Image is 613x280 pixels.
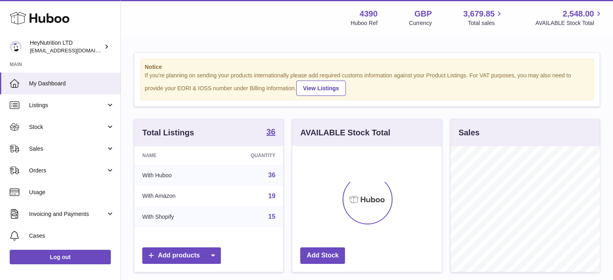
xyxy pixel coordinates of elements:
span: [EMAIL_ADDRESS][DOMAIN_NAME] [30,47,118,54]
th: Quantity [216,146,284,165]
td: With Amazon [134,186,216,207]
span: Sales [29,145,106,153]
td: With Huboo [134,165,216,186]
a: 2,548.00 AVAILABLE Stock Total [535,8,603,27]
a: View Listings [296,81,346,96]
strong: GBP [414,8,432,19]
span: Invoicing and Payments [29,210,106,218]
span: Cases [29,232,114,240]
h3: AVAILABLE Stock Total [300,127,390,138]
div: HeyNutrition LTD [30,39,102,54]
a: 15 [268,213,276,220]
th: Name [134,146,216,165]
span: 2,548.00 [563,8,594,19]
a: 36 [266,128,275,137]
span: Usage [29,189,114,196]
h3: Sales [459,127,480,138]
div: Currency [409,19,432,27]
span: Listings [29,102,106,109]
div: If you're planning on sending your products internationally please add required customs informati... [145,72,589,96]
h3: Total Listings [142,127,194,138]
a: Add Stock [300,247,345,264]
span: AVAILABLE Stock Total [535,19,603,27]
strong: Notice [145,63,589,71]
span: 3,679.85 [463,8,495,19]
span: Total sales [468,19,504,27]
a: Add products [142,247,221,264]
div: Huboo Ref [351,19,378,27]
a: 19 [268,193,276,199]
strong: 4390 [359,8,378,19]
a: 36 [268,172,276,178]
a: 3,679.85 Total sales [463,8,504,27]
td: With Shopify [134,206,216,227]
img: info@heynutrition.com [10,41,22,53]
a: Log out [10,250,111,264]
span: My Dashboard [29,80,114,87]
span: Orders [29,167,106,174]
span: Stock [29,123,106,131]
strong: 36 [266,128,275,136]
